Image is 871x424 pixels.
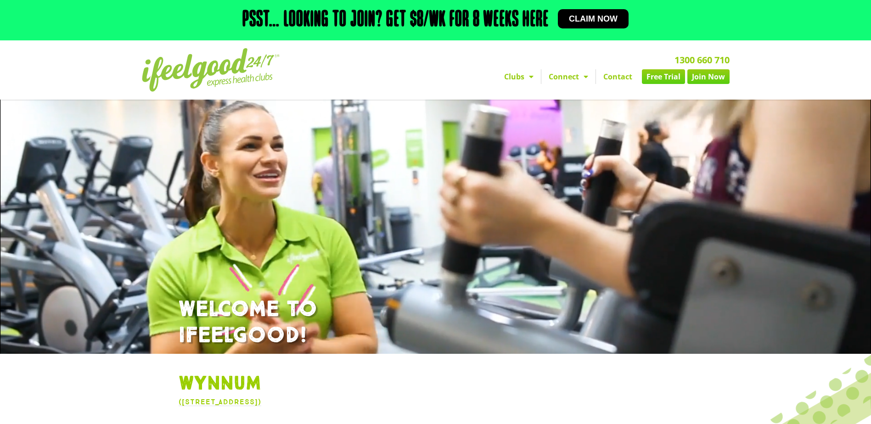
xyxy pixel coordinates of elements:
[351,69,730,84] nav: Menu
[558,9,629,28] a: Claim now
[596,69,640,84] a: Contact
[642,69,685,84] a: Free Trial
[674,54,730,66] a: 1300 660 710
[179,296,693,349] h1: WELCOME TO IFEELGOOD!
[569,15,618,23] span: Claim now
[497,69,541,84] a: Clubs
[541,69,596,84] a: Connect
[687,69,730,84] a: Join Now
[179,372,693,396] h1: Wynnum
[242,9,549,31] h2: Psst… Looking to join? Get $8/wk for 8 weeks here
[179,397,261,406] a: ([STREET_ADDRESS])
